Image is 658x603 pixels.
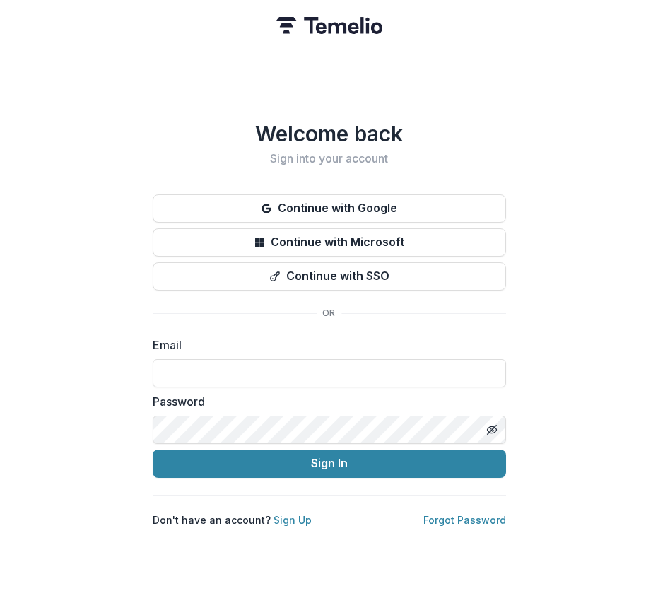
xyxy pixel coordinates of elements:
h2: Sign into your account [153,152,506,165]
label: Email [153,336,498,353]
label: Password [153,393,498,410]
a: Sign Up [274,514,312,526]
h1: Welcome back [153,121,506,146]
button: Toggle password visibility [481,418,503,441]
button: Continue with Microsoft [153,228,506,257]
button: Continue with SSO [153,262,506,291]
button: Continue with Google [153,194,506,223]
img: Temelio [276,17,382,34]
button: Sign In [153,450,506,478]
p: Don't have an account? [153,513,312,527]
a: Forgot Password [423,514,506,526]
